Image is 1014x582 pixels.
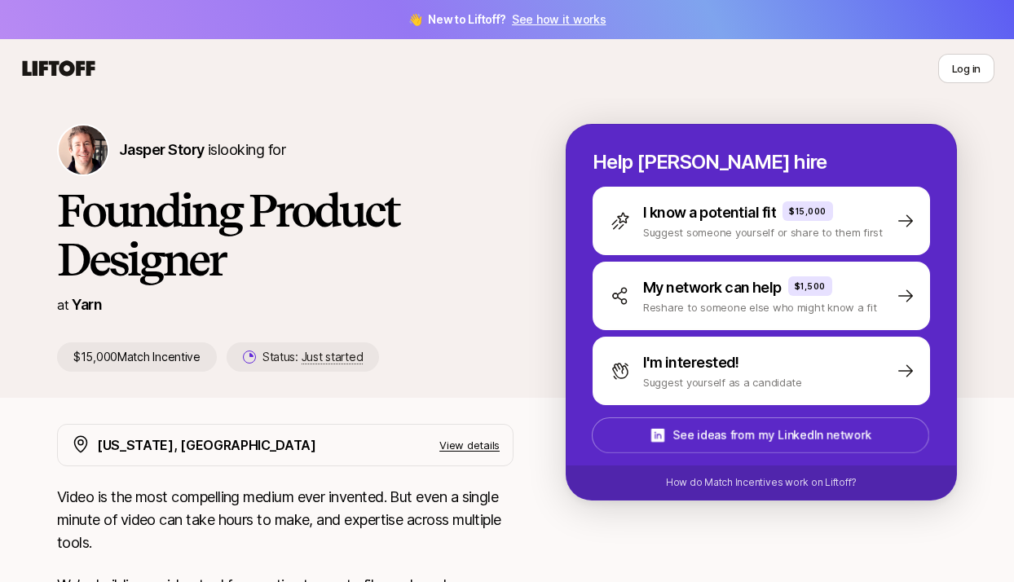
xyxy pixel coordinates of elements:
[643,374,802,390] p: Suggest yourself as a candidate
[795,280,826,293] p: $1,500
[643,351,739,374] p: I'm interested!
[262,347,363,367] p: Status:
[57,294,68,315] p: at
[57,342,217,372] p: $15,000 Match Incentive
[57,486,514,554] p: Video is the most compelling medium ever invented. But even a single minute of video can take hou...
[643,224,883,240] p: Suggest someone yourself or share to them first
[408,10,606,29] span: 👋 New to Liftoff?
[789,205,827,218] p: $15,000
[57,186,514,284] h1: Founding Product Designer
[592,417,929,453] button: See ideas from my LinkedIn network
[119,141,205,158] span: Jasper Story
[593,151,930,174] p: Help [PERSON_NAME] hire
[666,475,857,490] p: How do Match Incentives work on Liftoff?
[302,350,364,364] span: Just started
[512,12,606,26] a: See how it works
[97,434,316,456] p: [US_STATE], [GEOGRAPHIC_DATA]
[59,126,108,174] img: Jasper Story
[439,437,500,453] p: View details
[643,201,776,224] p: I know a potential fit
[72,296,102,313] a: Yarn
[643,276,782,299] p: My network can help
[938,54,994,83] button: Log in
[643,299,877,315] p: Reshare to someone else who might know a fit
[672,425,871,445] p: See ideas from my LinkedIn network
[119,139,285,161] p: is looking for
